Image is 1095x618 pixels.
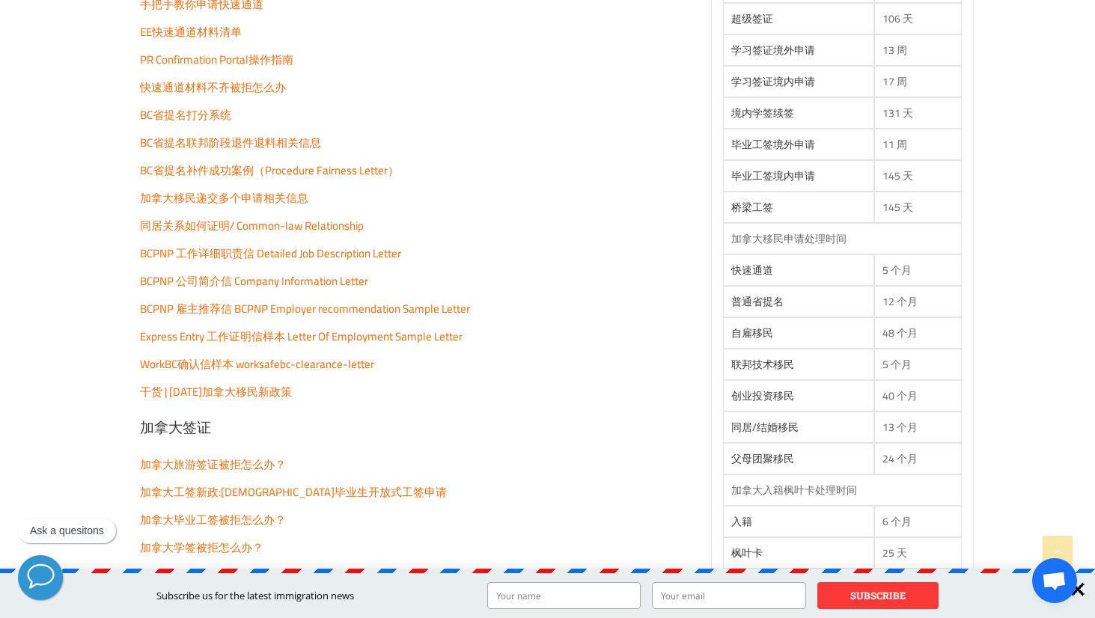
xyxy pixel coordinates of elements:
[731,198,773,217] a: 桥梁工签
[1043,536,1073,566] a: Go to Top
[874,160,963,192] td: 145 天
[731,103,794,123] a: 境内学签续签
[874,97,963,129] td: 131 天
[874,412,963,443] td: 13 个月
[30,524,104,537] p: Ask a quesitons
[140,187,308,209] a: 加拿大移民递交多个申请相关信息
[140,536,263,558] a: 加拿大学签被拒怎么办？
[874,3,963,34] td: 106 天
[140,564,304,586] a: 毕业工签多久下来/ 毕业工签时间
[874,129,963,160] td: 11 周
[731,417,799,437] a: 同居/结婚移民
[731,483,954,498] div: 加拿大入籍枫叶卡处理时间
[731,40,815,60] a: 学习签证境外申请
[874,506,963,537] td: 6 个月
[874,317,963,349] td: 48 个月
[140,325,463,347] a: Express Entry 工作证明信样本 Letter Of Employment Sample Letter
[731,135,815,154] a: 毕业工签境外申请
[731,543,763,563] a: 枫叶卡
[156,589,354,602] span: Subscribe us for the latest immigration news
[140,381,292,403] a: 干货 | [DATE]加拿大移民新政策
[140,509,286,530] a: 加拿大毕业工签被拒怎么办？
[140,298,470,319] a: BCPNP 雇主推荐信 BCPNP Employer recommendation Sample Letter
[1032,558,1077,603] a: Open chat
[731,292,784,311] a: 普通省提名
[731,323,773,343] a: 自雇移民
[140,417,689,445] h3: 加拿大签证
[140,49,293,70] a: PR Confirmation Portal操作指南
[140,453,286,475] a: 加拿大旅游签证被拒怎么办？
[140,353,374,375] a: WorkBC确认信样本 worksafebc-clearance-letter
[874,286,963,317] td: 12 个月
[140,270,368,292] a: BCPNP 公司简介信 Company Information Letter
[731,449,794,468] a: 父母团聚移民
[731,355,794,374] a: 联邦技术移民
[140,215,364,236] a: 同居关系如何证明/ Common-law Relationship
[487,582,641,609] input: Your name
[874,66,963,97] td: 17 周
[874,34,963,66] td: 13 周
[731,231,954,246] div: 加拿大移民申请处理时间
[731,386,794,406] a: 创业投资移民
[874,537,963,569] td: 25 天
[140,132,321,153] a: BC省提名联邦阶段退件退料相关信息
[140,481,447,503] a: 加拿大工签新政:[DEMOGRAPHIC_DATA]毕业生开放式工签申请
[140,104,231,126] a: BC省提名打分系统
[140,76,286,98] a: 快速通道材料不齐被拒怎么办
[731,512,752,531] a: 入籍
[731,9,773,28] a: 超级签证
[731,72,815,91] a: 学习签证境内申请
[731,166,815,186] a: 毕业工签境内申请
[874,254,963,286] td: 5 个月
[850,589,906,602] strong: SUBSCRIBE
[874,380,963,412] td: 40 个月
[140,242,401,264] a: BCPNP 工作详细职责信 Detailed Job Description Letter
[874,443,963,474] td: 24 个月
[652,582,806,609] input: Your email
[731,260,773,280] a: 快速通道
[874,192,963,223] td: 145 天
[140,159,399,181] a: BC省提名补件成功案例（Procedure Fairness Letter）
[874,349,963,380] td: 5 个月
[140,21,242,43] a: EE快速通道材料清单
